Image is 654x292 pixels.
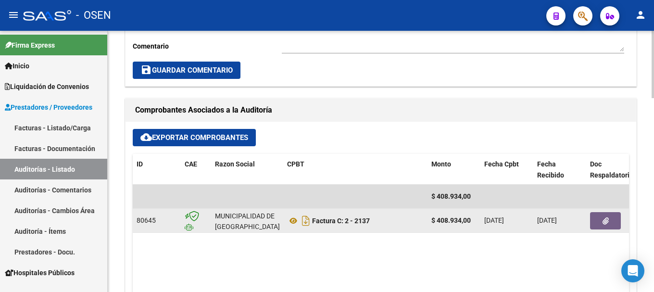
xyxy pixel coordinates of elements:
span: Hospitales Públicos [5,267,75,278]
span: ID [137,160,143,168]
p: Comentario [133,41,282,51]
span: [DATE] [484,216,504,224]
datatable-header-cell: CPBT [283,154,428,186]
div: MUNICIPALIDAD DE [GEOGRAPHIC_DATA] [215,211,280,233]
strong: $ 408.934,00 [431,216,471,224]
i: Descargar documento [300,213,312,229]
datatable-header-cell: CAE [181,154,211,186]
span: $ 408.934,00 [431,192,471,200]
div: Open Intercom Messenger [621,259,644,282]
datatable-header-cell: Fecha Cpbt [480,154,533,186]
span: [DATE] [537,216,557,224]
span: Firma Express [5,40,55,51]
span: Fecha Cpbt [484,160,519,168]
span: Inicio [5,61,29,71]
strong: Factura C: 2 - 2137 [312,217,370,225]
span: Doc Respaldatoria [590,160,633,179]
span: Prestadores / Proveedores [5,102,92,113]
span: - OSEN [76,5,111,26]
span: Exportar Comprobantes [140,133,248,142]
mat-icon: person [635,9,646,21]
datatable-header-cell: Razon Social [211,154,283,186]
button: Guardar Comentario [133,62,240,79]
span: Fecha Recibido [537,160,564,179]
button: Exportar Comprobantes [133,129,256,146]
span: Guardar Comentario [140,66,233,75]
span: CPBT [287,160,304,168]
datatable-header-cell: Fecha Recibido [533,154,586,186]
span: Razon Social [215,160,255,168]
span: CAE [185,160,197,168]
h1: Comprobantes Asociados a la Auditoría [135,102,627,118]
mat-icon: save [140,64,152,76]
mat-icon: menu [8,9,19,21]
span: Liquidación de Convenios [5,81,89,92]
span: Monto [431,160,451,168]
datatable-header-cell: ID [133,154,181,186]
datatable-header-cell: Doc Respaldatoria [586,154,644,186]
span: 80645 [137,216,156,224]
mat-icon: cloud_download [140,131,152,143]
datatable-header-cell: Monto [428,154,480,186]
